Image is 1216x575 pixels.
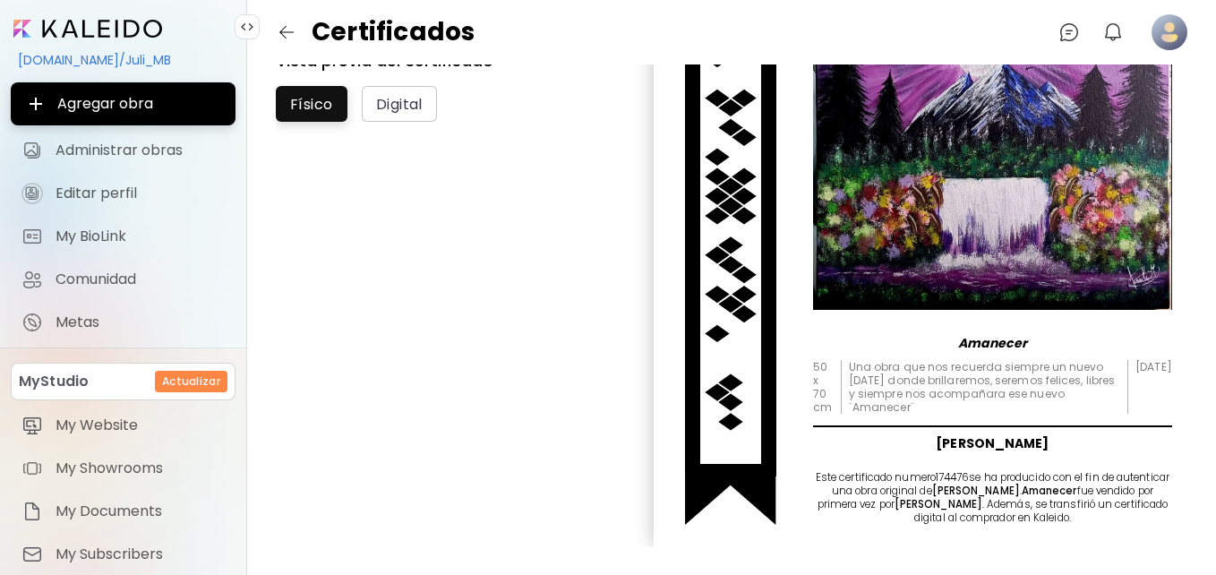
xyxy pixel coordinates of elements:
h6: 50 x 70 cm [813,360,842,414]
p: MyStudio [19,371,89,392]
span: My BioLink [56,227,225,245]
a: itemMy Website [11,408,235,443]
button: Digital [362,86,437,122]
b: [PERSON_NAME] [895,497,982,511]
img: back [276,21,297,43]
img: Comunidad icon [21,269,43,290]
button: back [269,14,304,50]
b: [PERSON_NAME] [932,484,1020,498]
h6: Este certificado numero se ha producido con el fin de autenticar una obra original de . fue vendi... [813,471,1172,525]
img: item [21,501,43,522]
span: Editar perfil [56,185,225,202]
button: Agregar obra [11,82,235,125]
img: Administrar obras icon [21,140,43,161]
div: Certificados [276,14,475,50]
button: Físico [276,86,347,122]
img: item [21,415,43,436]
span: My Website [56,416,225,434]
b: Amanecer [1022,484,1077,498]
span: Comunidad [56,270,225,288]
a: Comunidad iconComunidad [11,262,235,297]
span: Físico [290,95,333,114]
div: [DOMAIN_NAME]/Juli_MB [11,45,235,75]
h6: [PERSON_NAME] [813,425,1172,453]
span: Agregar obra [25,93,221,115]
a: itemMy Documents [11,493,235,529]
span: Metas [56,313,225,331]
button: bellIcon [1098,17,1128,47]
a: itemMy Subscribers [11,536,235,572]
a: iconcompleteEditar perfil [11,176,235,211]
h6: Amanecer [813,334,1172,353]
h6: [DATE] [1135,360,1172,373]
span: My Showrooms [56,459,225,477]
img: Metas icon [21,312,43,333]
img: chatIcon [1058,21,1080,43]
span: Administrar obras [56,142,225,159]
img: collapse [240,20,254,34]
span: My Subscribers [56,545,225,563]
a: completeMy BioLink iconMy BioLink [11,219,235,254]
h6: Actualizar [162,373,220,390]
span: 174476 [936,470,970,485]
a: itemMy Showrooms [11,451,235,486]
img: item [21,458,43,479]
a: completeMetas iconMetas [11,305,235,340]
h6: Una obra que nos recuerda siempre un nuevo [DATE] donde brillaremos, seremos felices, libres y si... [849,360,1128,414]
img: item [21,544,43,565]
a: Administrar obras iconAdministrar obras [11,133,235,168]
span: Digital [376,95,423,114]
img: bellIcon [1102,21,1124,43]
span: My Documents [56,502,225,520]
img: My BioLink icon [21,226,43,247]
